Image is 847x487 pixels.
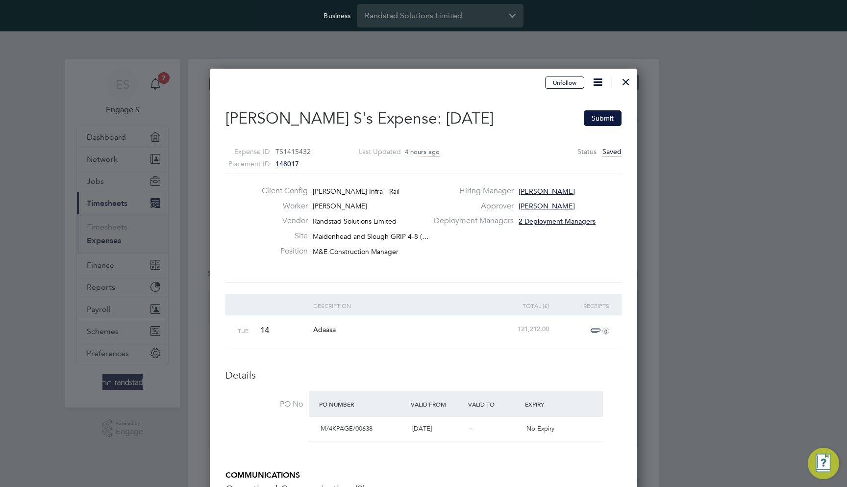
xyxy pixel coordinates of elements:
[225,470,622,481] h5: COMMUNICATIONS
[317,395,408,413] div: PO Number
[526,424,554,433] span: No Expiry
[523,395,580,413] div: Expiry
[431,186,514,196] label: Hiring Manager
[213,158,270,170] label: Placement ID
[254,201,308,211] label: Worker
[446,109,494,128] span: [DATE]
[577,146,597,158] label: Status
[519,187,575,196] span: [PERSON_NAME]
[313,325,336,334] span: Adaasa
[313,202,367,210] span: [PERSON_NAME]
[808,448,839,479] button: Engage Resource Center
[238,327,249,334] span: Tue
[545,77,584,89] button: Unfollow
[254,231,308,241] label: Site
[491,294,551,317] div: Total (£)
[431,201,514,211] label: Approver
[466,395,523,413] div: Valid To
[313,187,399,196] span: [PERSON_NAME] Infra - Rail
[254,186,308,196] label: Client Config
[519,202,575,210] span: [PERSON_NAME]
[254,216,308,226] label: Vendor
[405,148,440,156] span: 4 hours ago
[412,424,432,433] span: [DATE]
[225,399,303,410] label: PO No
[408,395,466,413] div: Valid From
[602,147,622,156] span: Saved
[345,146,401,158] label: Last Updated
[321,424,373,433] span: M/4KPAGE/00638
[519,217,596,226] span: 2 Deployment Managers
[470,424,472,433] span: -
[254,246,308,256] label: Position
[213,146,270,158] label: Expense ID
[602,328,609,334] i: 0
[275,159,299,168] span: 148017
[313,247,399,256] span: M&E Construction Manager
[225,108,622,129] h2: [PERSON_NAME] S's Expense:
[584,110,622,126] button: Submit
[551,294,612,317] div: Receipts
[225,369,622,382] h3: Details
[313,232,429,241] span: Maidenhead and Slough GRIP 4-8 (…
[313,217,397,226] span: Randstad Solutions Limited
[324,11,350,20] label: Business
[518,325,549,333] span: 121,212.00
[275,147,311,156] span: TS1415432
[260,325,269,335] span: 14
[311,294,492,317] div: Description
[431,216,514,226] label: Deployment Managers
